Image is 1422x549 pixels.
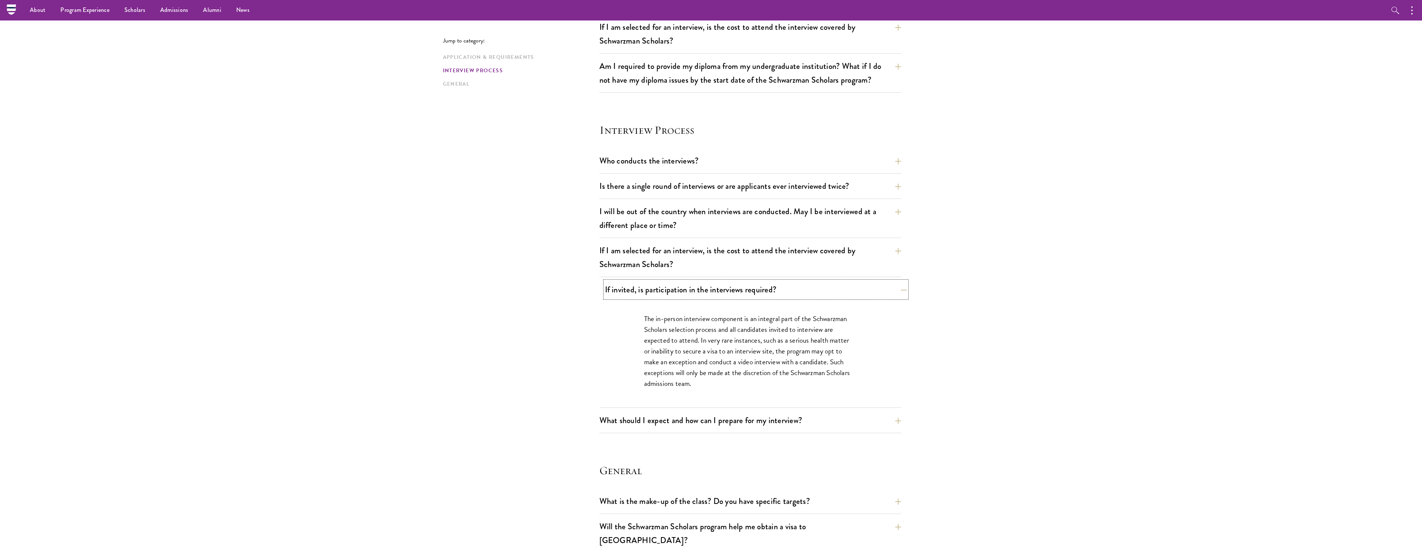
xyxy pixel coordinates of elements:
h4: General [599,463,901,478]
button: Am I required to provide my diploma from my undergraduate institution? What if I do not have my d... [599,58,901,88]
button: If I am selected for an interview, is the cost to attend the interview covered by Schwarzman Scho... [599,242,901,273]
h4: Interview Process [599,123,901,137]
button: If invited, is participation in the interviews required? [605,281,907,298]
a: Application & Requirements [443,53,595,61]
button: What should I expect and how can I prepare for my interview? [599,412,901,429]
button: I will be out of the country when interviews are conducted. May I be interviewed at a different p... [599,203,901,234]
button: What is the make-up of the class? Do you have specific targets? [599,493,901,510]
p: The in-person interview component is an integral part of the Schwarzman Scholars selection proces... [644,313,856,389]
button: If I am selected for an interview, is the cost to attend the interview covered by Schwarzman Scho... [599,19,901,49]
button: Who conducts the interviews? [599,152,901,169]
p: Jump to category: [443,37,599,44]
a: General [443,80,595,88]
a: Interview Process [443,67,595,74]
button: Will the Schwarzman Scholars program help me obtain a visa to [GEOGRAPHIC_DATA]? [599,518,901,549]
button: Is there a single round of interviews or are applicants ever interviewed twice? [599,178,901,194]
